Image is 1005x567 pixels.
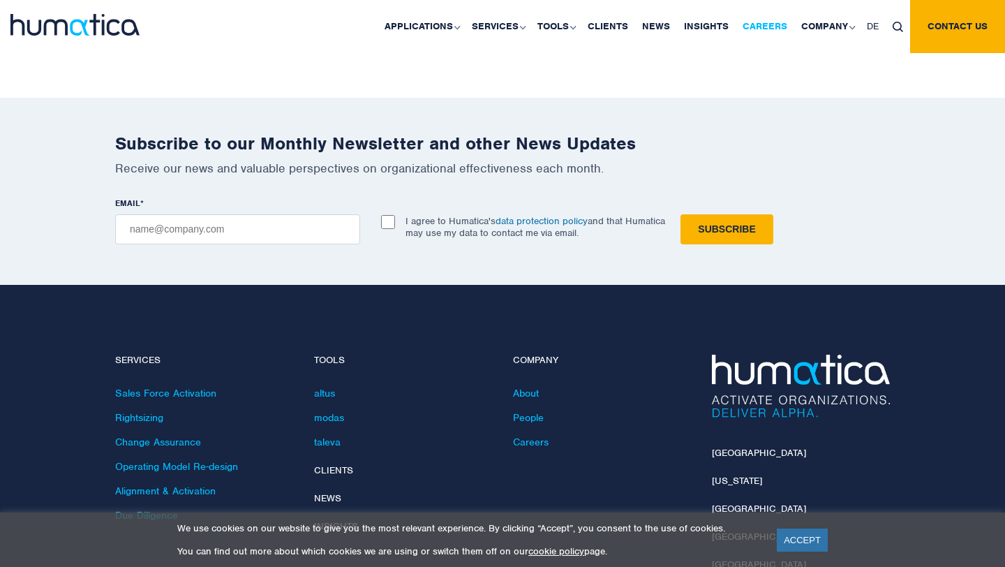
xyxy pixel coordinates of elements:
a: Operating Model Re-design [115,460,238,473]
a: modas [314,411,344,424]
a: altus [314,387,335,399]
img: search_icon [893,22,903,32]
h4: Company [513,355,691,367]
a: [US_STATE] [712,475,762,487]
a: People [513,411,544,424]
input: I agree to Humatica'sdata protection policyand that Humatica may use my data to contact me via em... [381,215,395,229]
h4: Services [115,355,293,367]
a: data protection policy [496,215,588,227]
a: Clients [314,464,353,476]
input: name@company.com [115,214,360,244]
a: ACCEPT [777,529,828,552]
a: About [513,387,539,399]
input: Subscribe [680,214,773,244]
a: Rightsizing [115,411,163,424]
img: logo [10,14,140,36]
p: Receive our news and valuable perspectives on organizational effectiveness each month. [115,161,890,176]
a: [GEOGRAPHIC_DATA] [712,503,806,515]
a: Change Assurance [115,436,201,448]
h2: Subscribe to our Monthly Newsletter and other News Updates [115,133,890,154]
a: Due Diligence [115,509,178,522]
p: We use cookies on our website to give you the most relevant experience. By clicking “Accept”, you... [177,522,759,534]
a: Careers [513,436,549,448]
span: EMAIL [115,198,140,209]
a: News [314,492,341,504]
a: Sales Force Activation [115,387,216,399]
a: [GEOGRAPHIC_DATA] [712,447,806,459]
img: Humatica [712,355,890,418]
h4: Tools [314,355,492,367]
a: cookie policy [528,545,584,557]
a: Alignment & Activation [115,485,216,497]
span: DE [867,20,879,32]
a: taleva [314,436,341,448]
p: I agree to Humatica's and that Humatica may use my data to contact me via email. [405,215,665,239]
p: You can find out more about which cookies we are using or switch them off on our page. [177,545,759,557]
